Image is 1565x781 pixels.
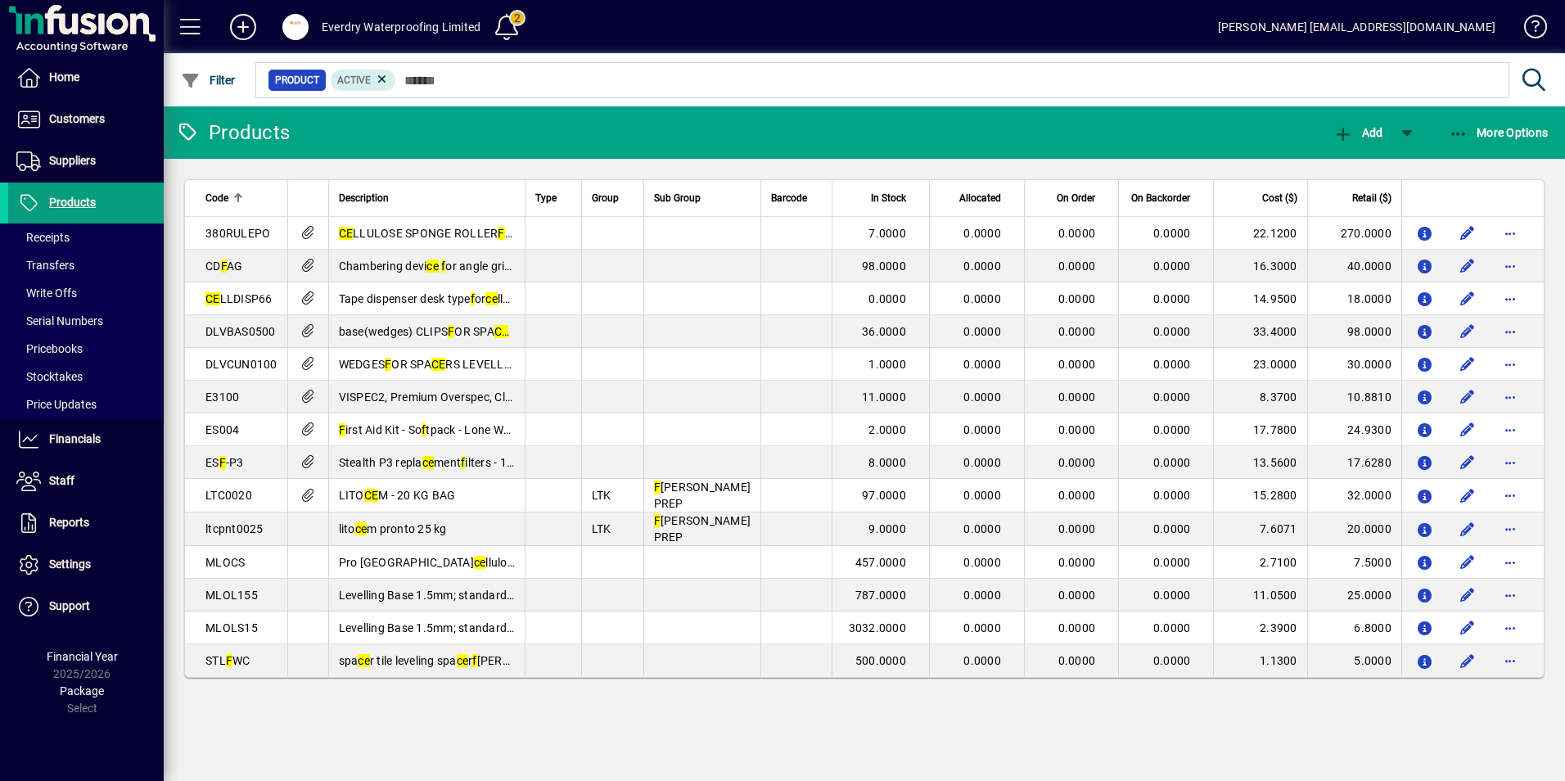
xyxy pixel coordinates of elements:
em: f [471,292,475,305]
span: Group [592,189,619,207]
span: LLDISP66 [205,292,273,305]
span: Sub Group [654,189,701,207]
td: 33.4000 [1213,315,1306,348]
span: WEDGES OR SPA RS LEVELLING BAG 100 PCS - ART. 17 [339,358,647,371]
span: STL WC [205,654,250,667]
button: Edit [1455,549,1481,576]
span: Stealth P3 repla ment ilters - 1 Pair [339,456,531,469]
span: 0.0000 [1153,292,1191,305]
em: ce [358,654,370,667]
td: 7.5000 [1307,546,1401,579]
button: More options [1497,286,1523,312]
em: CE [494,325,509,338]
a: Price Updates [8,390,164,418]
em: CE [205,292,220,305]
em: ce [457,654,469,667]
span: Pricebooks [16,342,83,355]
span: 2.0000 [868,423,906,436]
td: 11.0500 [1213,579,1306,612]
span: lito m pronto 25 kg [339,522,447,535]
div: Description [339,189,515,207]
em: CE [339,227,354,240]
em: ce [355,522,368,535]
span: MLOLS15 [205,621,258,634]
span: Chambering devi or angle grinder [339,260,529,273]
span: 0.0000 [1153,423,1191,436]
span: 0.0000 [963,423,1001,436]
a: Knowledge Base [1512,3,1545,56]
span: Stocktakes [16,370,83,383]
button: Add [1329,118,1387,147]
div: Code [205,189,277,207]
button: More Options [1445,118,1553,147]
td: 18.0000 [1307,282,1401,315]
span: 0.0000 [1058,489,1096,502]
span: [PERSON_NAME] PREP [654,514,751,544]
a: Home [8,57,164,98]
span: Product [275,72,319,88]
em: F [498,227,504,240]
td: 30.0000 [1307,348,1401,381]
span: Receipts [16,231,70,244]
span: 0.0000 [1058,227,1096,240]
span: Financials [49,432,101,445]
span: Write Offs [16,287,77,300]
span: 0.0000 [963,358,1001,371]
button: Edit [1455,648,1481,674]
span: 36.0000 [862,325,906,338]
span: 0.0000 [1153,260,1191,273]
div: Group [592,189,634,207]
a: Reports [8,503,164,544]
div: Type [535,189,571,207]
span: 0.0000 [1058,589,1096,602]
span: 0.0000 [963,260,1001,273]
em: CE [364,489,379,502]
span: ES004 [205,423,239,436]
a: Staff [8,461,164,502]
em: F [339,423,345,436]
a: Receipts [8,223,164,251]
span: 0.0000 [963,522,1001,535]
span: E3100 [205,390,239,404]
span: 0.0000 [963,589,1001,602]
span: Financial Year [47,650,118,663]
span: 0.0000 [1058,621,1096,634]
button: More options [1497,582,1523,608]
em: F [654,481,661,494]
button: More options [1497,449,1523,476]
span: Code [205,189,228,207]
span: spa r tile leveling spa r [PERSON_NAME] leveling wedges and clips 1/16 tile spa rs pair leveling ... [339,654,1120,667]
span: Home [49,70,79,84]
td: 270.0000 [1307,217,1401,250]
span: LITO M - 20 KG BAG [339,489,456,502]
span: Levelling Base 1.5mm; standard size or 2-12mm 100 PIE S [339,621,656,634]
td: 7.6071 [1213,512,1306,546]
a: Settings [8,544,164,585]
span: Add [1333,126,1382,139]
button: More options [1497,384,1523,410]
span: Barcode [771,189,807,207]
span: 0.0000 [1153,589,1191,602]
button: More options [1497,318,1523,345]
button: More options [1497,516,1523,542]
button: Edit [1455,351,1481,377]
span: base(wedges) CLIPS OR SPA RS LEVELLING BAG 500 P [339,325,647,338]
span: DLVCUN0100 [205,358,277,371]
span: Type [535,189,557,207]
td: 22.1200 [1213,217,1306,250]
span: Tape dispenser desk type or llulose 66m rolls [339,292,583,305]
span: 0.0000 [963,654,1001,667]
button: Edit [1455,449,1481,476]
span: 0.0000 [1153,522,1191,535]
button: More options [1497,549,1523,576]
span: 97.0000 [862,489,906,502]
span: ltcpnt0025 [205,522,264,535]
span: 0.0000 [868,292,906,305]
td: 17.7800 [1213,413,1306,446]
a: Suppliers [8,141,164,182]
span: On Backorder [1131,189,1190,207]
em: ce [485,292,498,305]
span: Pro [GEOGRAPHIC_DATA] llulose sponge，thickness 5CM, covered with 2CM ilter sponge [339,556,815,569]
td: 2.7100 [1213,546,1306,579]
button: Edit [1455,417,1481,443]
